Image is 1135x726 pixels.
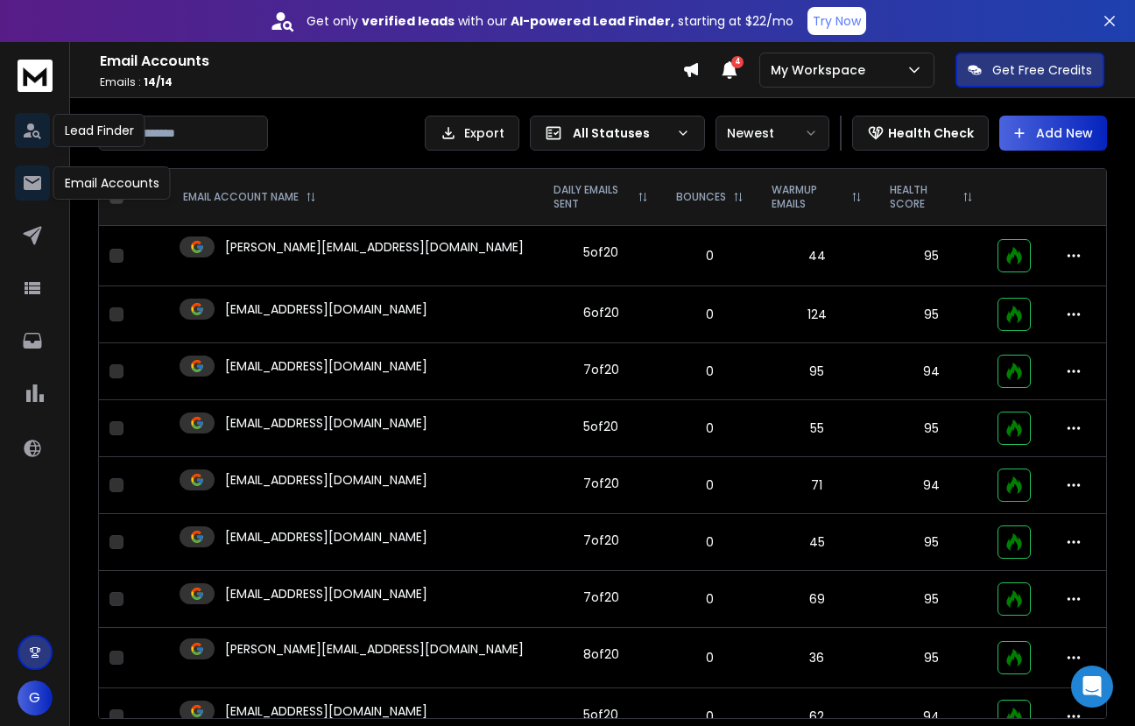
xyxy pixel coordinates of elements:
[100,75,682,89] p: Emails :
[876,571,987,628] td: 95
[992,61,1092,79] p: Get Free Credits
[676,190,726,204] p: BOUNCES
[225,238,524,256] p: [PERSON_NAME][EMAIL_ADDRESS][DOMAIN_NAME]
[225,471,427,489] p: [EMAIL_ADDRESS][DOMAIN_NAME]
[758,571,876,628] td: 69
[1071,666,1113,708] div: Open Intercom Messenger
[716,116,829,151] button: Newest
[583,706,618,723] div: 5 of 20
[758,343,876,400] td: 95
[18,60,53,92] img: logo
[772,183,844,211] p: WARMUP EMAILS
[583,361,619,378] div: 7 of 20
[225,640,524,658] p: [PERSON_NAME][EMAIL_ADDRESS][DOMAIN_NAME]
[758,628,876,688] td: 36
[511,12,674,30] strong: AI-powered Lead Finder,
[583,304,619,321] div: 6 of 20
[758,226,876,286] td: 44
[888,124,974,142] p: Health Check
[583,475,619,492] div: 7 of 20
[583,243,618,261] div: 5 of 20
[673,419,747,437] p: 0
[673,306,747,323] p: 0
[225,414,427,432] p: [EMAIL_ADDRESS][DOMAIN_NAME]
[18,680,53,715] button: G
[673,649,747,666] p: 0
[583,589,619,606] div: 7 of 20
[876,286,987,343] td: 95
[731,56,744,68] span: 4
[673,363,747,380] p: 0
[999,116,1107,151] button: Add New
[225,585,427,603] p: [EMAIL_ADDRESS][DOMAIN_NAME]
[225,300,427,318] p: [EMAIL_ADDRESS][DOMAIN_NAME]
[758,286,876,343] td: 124
[758,400,876,457] td: 55
[876,457,987,514] td: 94
[758,514,876,571] td: 45
[583,645,619,663] div: 8 of 20
[673,590,747,608] p: 0
[225,528,427,546] p: [EMAIL_ADDRESS][DOMAIN_NAME]
[876,628,987,688] td: 95
[53,166,171,200] div: Email Accounts
[362,12,455,30] strong: verified leads
[876,343,987,400] td: 94
[673,476,747,494] p: 0
[813,12,861,30] p: Try Now
[771,61,872,79] p: My Workspace
[553,183,631,211] p: DAILY EMAILS SENT
[876,514,987,571] td: 95
[852,116,989,151] button: Health Check
[876,226,987,286] td: 95
[807,7,866,35] button: Try Now
[144,74,173,89] span: 14 / 14
[225,702,427,720] p: [EMAIL_ADDRESS][DOMAIN_NAME]
[955,53,1104,88] button: Get Free Credits
[183,190,316,204] div: EMAIL ACCOUNT NAME
[673,533,747,551] p: 0
[758,457,876,514] td: 71
[225,357,427,375] p: [EMAIL_ADDRESS][DOMAIN_NAME]
[307,12,793,30] p: Get only with our starting at $22/mo
[890,183,955,211] p: HEALTH SCORE
[876,400,987,457] td: 95
[53,114,145,147] div: Lead Finder
[573,124,669,142] p: All Statuses
[583,418,618,435] div: 5 of 20
[425,116,519,151] button: Export
[583,532,619,549] div: 7 of 20
[100,51,682,72] h1: Email Accounts
[673,247,747,264] p: 0
[673,708,747,725] p: 0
